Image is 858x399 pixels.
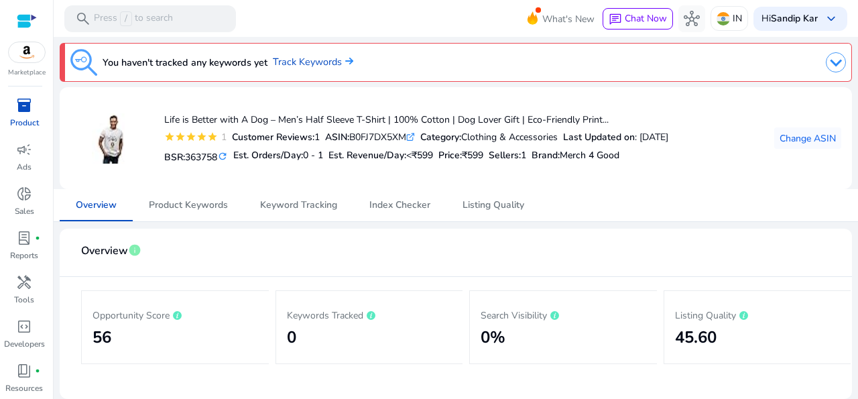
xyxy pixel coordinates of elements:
span: What's New [542,7,595,31]
p: Keywords Tracked [287,306,452,323]
img: arrow-right.svg [342,57,353,65]
span: Product Keywords [149,201,228,210]
span: Change ASIN [780,131,836,146]
div: Clothing & Accessories [420,130,558,144]
h5: BSR: [164,149,228,164]
span: code_blocks [16,319,32,335]
p: Product [10,117,39,129]
span: 0 - 1 [303,149,323,162]
p: Hi [761,14,818,23]
p: Search Visibility [481,306,646,323]
mat-icon: star [186,131,196,142]
span: hub [684,11,700,27]
p: Marketplace [8,68,46,78]
a: Track Keywords [273,55,353,70]
h5: Sellers: [489,150,526,162]
h5: Price: [438,150,483,162]
span: Overview [76,201,117,210]
h4: Life is Better with A Dog – Men’s Half Sleeve T-Shirt | 100% Cotton | Dog Lover Gift | Eco-Friend... [164,115,668,126]
p: Listing Quality [675,306,841,323]
span: ₹599 [462,149,483,162]
h2: 45.60 [675,328,841,347]
h2: 0% [481,328,646,347]
p: Sales [15,205,34,217]
span: fiber_manual_record [35,235,40,241]
div: 1 [218,130,227,144]
span: Brand [532,149,558,162]
span: / [120,11,132,26]
span: campaign [16,141,32,158]
p: Tools [14,294,34,306]
img: 3134r0NUoIL._SX38_SY50_CR,0,0,38,50_.jpg [86,113,136,164]
span: Overview [81,239,128,263]
mat-icon: star [196,131,207,142]
span: handyman [16,274,32,290]
span: Keyword Tracking [260,201,337,210]
p: Opportunity Score [93,306,258,323]
span: info [128,243,141,257]
h5: : [532,150,619,162]
b: ASIN: [325,131,349,144]
mat-icon: star [164,131,175,142]
span: 363758 [185,151,217,164]
span: <₹599 [406,149,433,162]
p: IN [733,7,742,30]
mat-icon: refresh [217,150,228,163]
span: Index Checker [369,201,430,210]
img: keyword-tracking.svg [70,49,97,76]
div: 1 [232,130,320,144]
p: Press to search [94,11,173,26]
p: Resources [5,382,43,394]
b: Category: [420,131,461,144]
h2: 0 [287,328,452,347]
h5: Est. Revenue/Day: [328,150,433,162]
mat-icon: star [207,131,218,142]
span: lab_profile [16,230,32,246]
span: Listing Quality [463,201,524,210]
span: 1 [521,149,526,162]
p: Reports [10,249,38,262]
p: Developers [4,338,45,350]
span: book_4 [16,363,32,379]
span: Chat Now [625,12,667,25]
h5: Est. Orders/Day: [233,150,323,162]
b: Sandip Kar [771,12,818,25]
button: Change ASIN [774,127,841,149]
div: : [DATE] [563,130,668,144]
span: search [75,11,91,27]
span: keyboard_arrow_down [823,11,839,27]
button: hub [678,5,705,32]
span: Merch 4 Good [560,149,619,162]
span: inventory_2 [16,97,32,113]
div: B0FJ7DX5XM [325,130,415,144]
img: in.svg [717,12,730,25]
b: Customer Reviews: [232,131,314,144]
p: Ads [17,161,32,173]
h3: You haven't tracked any keywords yet [103,54,267,70]
span: chat [609,13,622,26]
b: Last Updated on [563,131,635,144]
button: chatChat Now [603,8,673,30]
h2: 56 [93,328,258,347]
img: dropdown-arrow.svg [826,52,846,72]
span: donut_small [16,186,32,202]
mat-icon: star [175,131,186,142]
img: amazon.svg [9,42,45,62]
span: fiber_manual_record [35,368,40,374]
